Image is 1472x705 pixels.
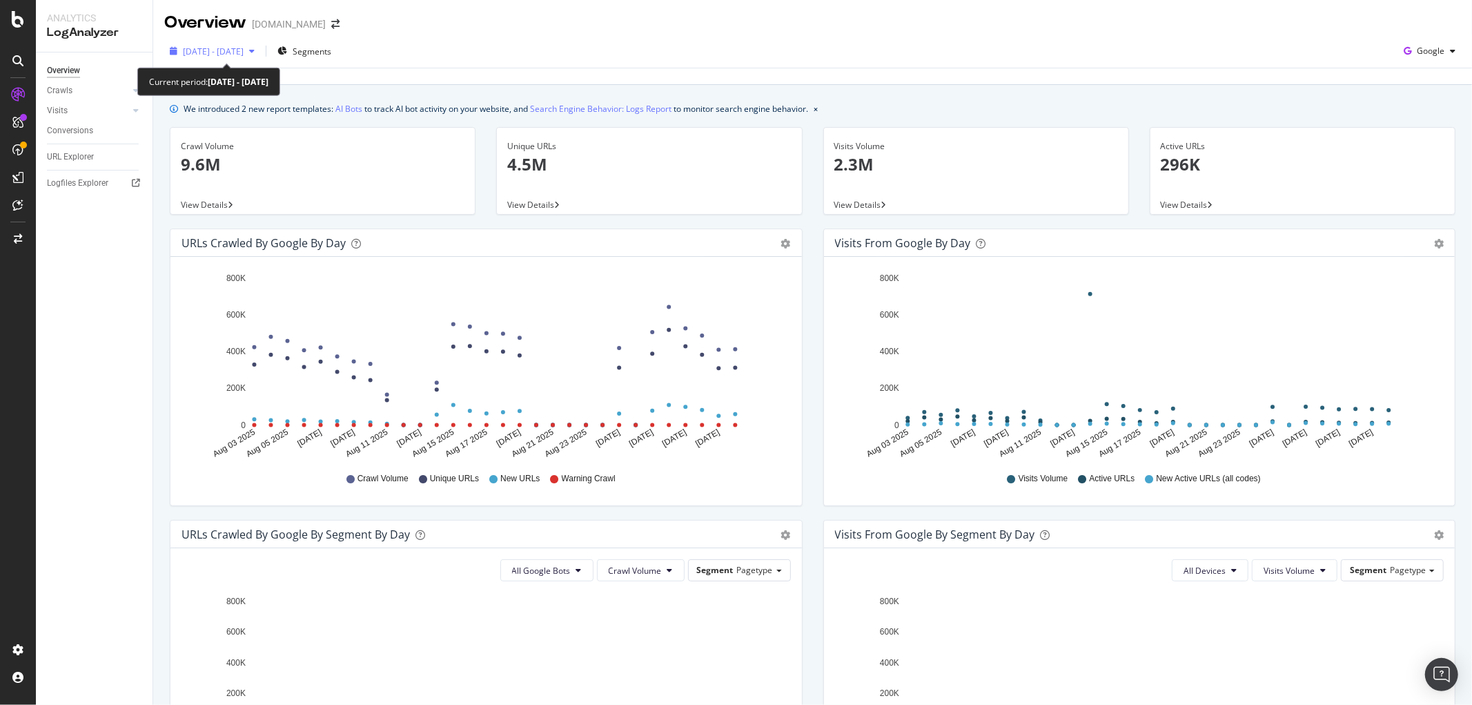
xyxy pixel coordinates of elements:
text: [DATE] [495,427,522,449]
span: View Details [507,199,554,211]
span: Crawl Volume [609,565,662,577]
text: 600K [226,310,246,320]
div: Active URLs [1161,140,1444,153]
text: [DATE] [296,427,324,449]
div: URL Explorer [47,150,94,164]
a: Overview [47,64,143,78]
a: Logfiles Explorer [47,176,143,191]
span: Active URLs [1089,473,1135,485]
span: All Devices [1184,565,1226,577]
text: 800K [226,597,246,606]
text: Aug 23 2025 [543,427,589,459]
div: We introduced 2 new report templates: to track AI bot activity on your website, and to monitor se... [184,102,808,116]
a: Search Engine Behavior: Logs Report [530,102,671,116]
span: New Active URLs (all codes) [1156,473,1260,485]
div: Unique URLs [507,140,791,153]
div: Visits Volume [834,140,1118,153]
text: 600K [879,627,899,637]
div: info banner [170,102,1455,116]
text: 200K [879,384,899,394]
text: Aug 11 2025 [997,427,1043,459]
text: Aug 05 2025 [244,427,290,459]
span: Visits Volume [1264,565,1315,577]
text: [DATE] [594,427,622,449]
text: 400K [879,347,899,356]
span: Unique URLs [430,473,479,485]
text: [DATE] [694,427,721,449]
p: 4.5M [507,153,791,176]
span: Pagetype [1390,564,1426,576]
svg: A chart. [181,268,784,460]
button: Crawl Volume [597,559,685,581]
text: 200K [879,688,899,698]
svg: A chart. [835,268,1437,460]
text: [DATE] [1281,427,1308,449]
text: Aug 23 2025 [1196,427,1242,459]
span: Warning Crawl [562,473,616,485]
button: [DATE] - [DATE] [164,40,260,62]
span: Google [1417,45,1444,57]
div: URLs Crawled by Google By Segment By Day [181,528,410,541]
text: [DATE] [1148,427,1175,449]
text: 800K [879,273,899,283]
button: All Devices [1172,559,1248,581]
text: [DATE] [395,427,423,449]
span: Segment [697,564,734,576]
span: [DATE] - [DATE] [183,46,244,57]
text: Aug 03 2025 [211,427,257,459]
button: Google [1398,40,1461,62]
text: [DATE] [627,427,655,449]
div: URLs Crawled by Google by day [181,236,346,250]
text: [DATE] [1048,427,1076,449]
div: Overview [164,11,246,35]
text: [DATE] [1347,427,1375,449]
text: 400K [226,347,246,356]
text: 0 [894,421,899,430]
div: gear [1434,239,1444,249]
a: AI Bots [335,102,362,116]
div: Visits from Google by day [835,236,971,250]
div: Visits from Google By Segment By Day [835,528,1035,541]
text: Aug 03 2025 [865,427,910,459]
div: Overview [47,64,80,78]
b: [DATE] - [DATE] [208,76,268,88]
div: Analytics [47,11,141,25]
div: Conversions [47,124,93,138]
div: gear [781,530,791,540]
button: All Google Bots [500,559,593,581]
button: Segments [272,40,337,62]
p: 2.3M [834,153,1118,176]
div: Crawls [47,84,72,98]
a: Conversions [47,124,143,138]
text: [DATE] [1314,427,1342,449]
p: 296K [1161,153,1444,176]
div: Open Intercom Messenger [1425,658,1458,691]
button: close banner [810,99,821,119]
span: Crawl Volume [357,473,409,485]
a: Visits [47,104,129,118]
div: gear [781,239,791,249]
text: Aug 21 2025 [1163,427,1208,459]
text: [DATE] [949,427,977,449]
text: Aug 15 2025 [411,427,456,459]
div: Visits [47,104,68,118]
span: Pagetype [737,564,773,576]
text: 800K [226,273,246,283]
div: Crawl Volume [181,140,464,153]
text: Aug 21 2025 [510,427,556,459]
text: Aug 11 2025 [344,427,389,459]
span: Segments [293,46,331,57]
text: [DATE] [1248,427,1275,449]
text: [DATE] [660,427,688,449]
a: URL Explorer [47,150,143,164]
text: 400K [226,658,246,668]
a: Crawls [47,84,129,98]
text: 600K [226,627,246,637]
div: LogAnalyzer [47,25,141,41]
div: arrow-right-arrow-left [331,19,340,29]
button: Visits Volume [1252,559,1337,581]
span: All Google Bots [512,565,571,577]
text: 800K [879,597,899,606]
